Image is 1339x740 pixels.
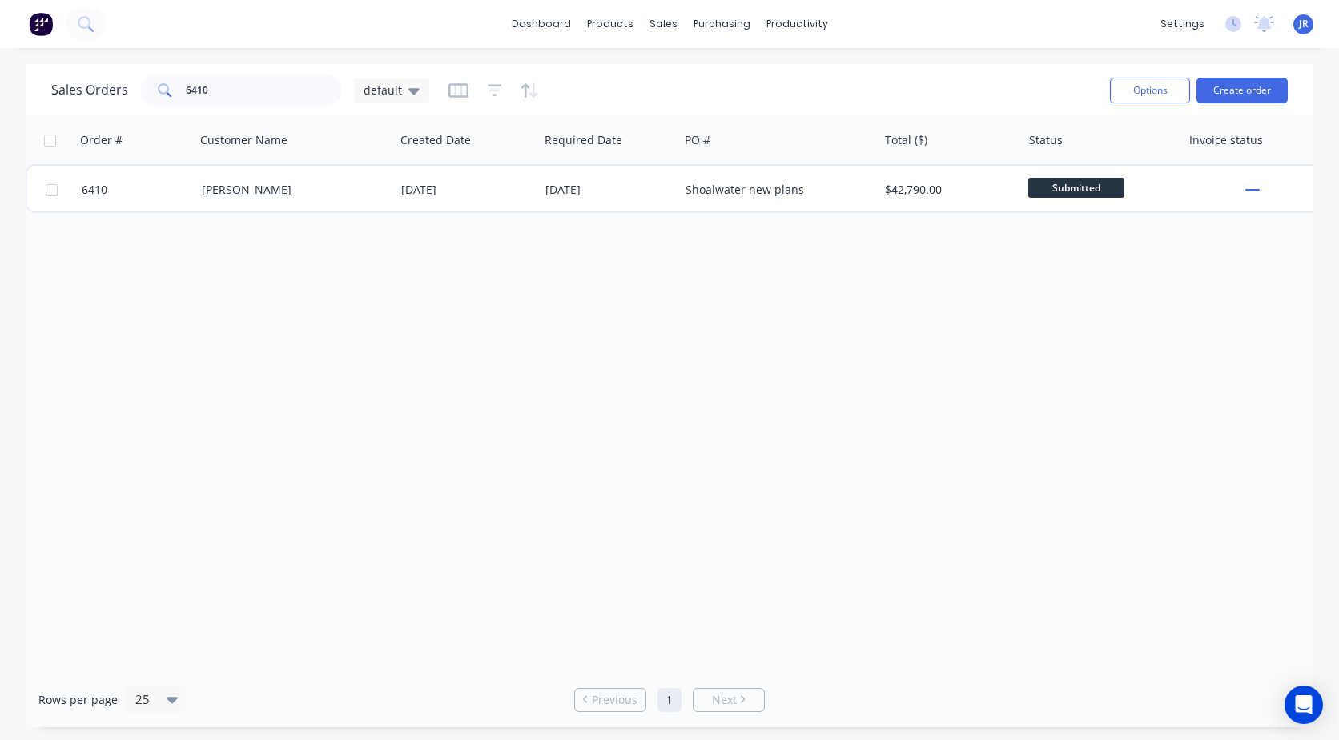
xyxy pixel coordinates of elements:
[29,12,53,36] img: Factory
[1028,178,1124,198] span: Submitted
[641,12,686,36] div: sales
[592,692,637,708] span: Previous
[686,182,863,198] div: Shoalwater new plans
[401,182,533,198] div: [DATE]
[1196,78,1288,103] button: Create order
[200,132,288,148] div: Customer Name
[82,166,202,214] a: 6410
[1152,12,1212,36] div: settings
[568,688,771,712] ul: Pagination
[202,182,292,197] a: [PERSON_NAME]
[82,182,107,198] span: 6410
[685,132,710,148] div: PO #
[1110,78,1190,103] button: Options
[545,182,673,198] div: [DATE]
[657,688,682,712] a: Page 1 is your current page
[885,182,1009,198] div: $42,790.00
[38,692,118,708] span: Rows per page
[575,692,645,708] a: Previous page
[364,82,402,99] span: default
[504,12,579,36] a: dashboard
[186,74,342,107] input: Search...
[1029,132,1063,148] div: Status
[758,12,836,36] div: productivity
[1299,17,1309,31] span: JR
[1189,132,1263,148] div: Invoice status
[80,132,123,148] div: Order #
[400,132,471,148] div: Created Date
[712,692,737,708] span: Next
[579,12,641,36] div: products
[1285,686,1323,724] div: Open Intercom Messenger
[51,82,128,98] h1: Sales Orders
[694,692,764,708] a: Next page
[545,132,622,148] div: Required Date
[885,132,927,148] div: Total ($)
[686,12,758,36] div: purchasing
